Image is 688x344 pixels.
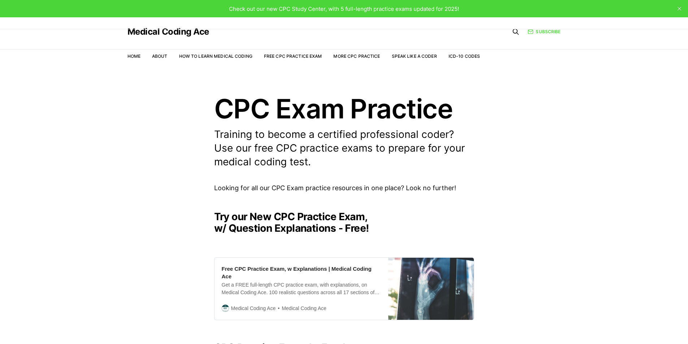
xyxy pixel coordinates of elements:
button: close [674,3,685,14]
iframe: portal-trigger [570,309,688,344]
a: Speak Like a Coder [392,53,437,59]
div: Get a FREE full-length CPC practice exam, with explanations, on Medical Coding Ace. 100 realistic... [222,281,381,296]
a: Free CPC Practice Exam, w Explanations | Medical Coding AceGet a FREE full-length CPC practice ex... [214,257,474,320]
a: Subscribe [528,28,561,35]
div: Free CPC Practice Exam, w Explanations | Medical Coding Ace [222,265,381,280]
a: Medical Coding Ace [127,27,209,36]
a: Home [127,53,140,59]
a: ICD-10 Codes [449,53,480,59]
p: Looking for all our CPC Exam practice resources in one place? Look no further! [214,183,474,193]
p: Training to become a certified professional coder? Use our free CPC practice exams to prepare for... [214,128,474,169]
h2: Try our New CPC Practice Exam, w/ Question Explanations - Free! [214,211,474,234]
a: Free CPC Practice Exam [264,53,322,59]
h1: CPC Exam Practice [214,95,474,122]
span: Check out our new CPC Study Center, with 5 full-length practice exams updated for 2025! [229,5,459,12]
span: Medical Coding Ace [276,304,326,313]
a: About [152,53,168,59]
a: How to Learn Medical Coding [179,53,252,59]
a: More CPC Practice [333,53,380,59]
span: Medical Coding Ace [231,304,276,312]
